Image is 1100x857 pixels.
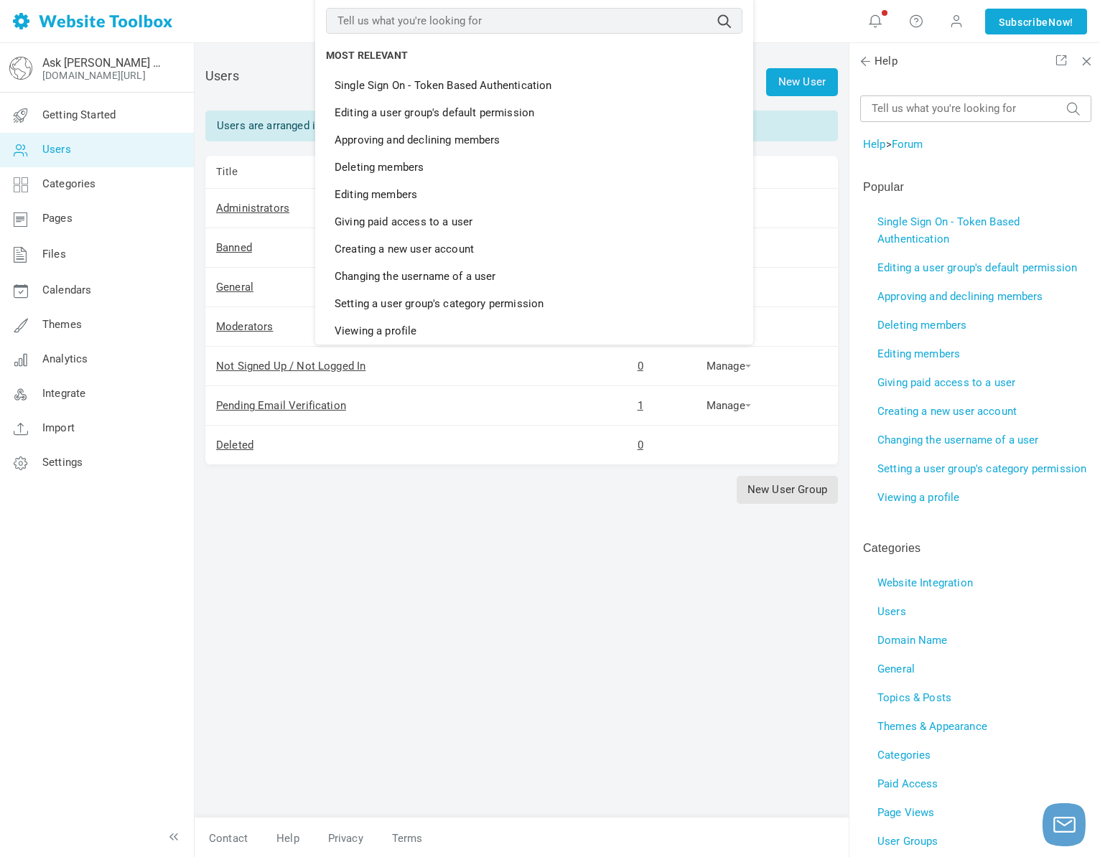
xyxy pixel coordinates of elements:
a: Changing the username of a user [326,263,742,290]
span: Getting Started [42,108,116,121]
span: Back [858,54,872,68]
input: Tell us what you're looking for [326,8,742,34]
span: Integrate [42,387,85,400]
a: Page Views [877,806,935,819]
a: [DOMAIN_NAME][URL] [42,70,146,81]
a: Editing members [877,347,960,360]
a: Editing members [326,181,742,208]
a: Pending Email Verification [216,399,346,412]
span: Settings [42,456,83,469]
a: Single Sign On - Token Based Authentication [877,215,1020,245]
a: Viewing a profile [877,491,960,504]
a: Help [262,826,314,851]
a: Deleted [216,439,253,451]
td: > [860,133,1091,156]
a: Ask [PERSON_NAME] & [PERSON_NAME] [42,56,167,70]
a: Editing a user group's default permission [326,99,742,126]
a: 0 [638,360,643,373]
a: Single Sign On - Token Based Authentication [326,72,742,99]
a: Approving and declining members [877,290,1043,303]
a: Categories [877,749,931,762]
a: Setting a user group's category permission [877,462,1086,475]
a: Forum [892,138,923,151]
a: Domain Name [877,634,948,647]
a: Contact [195,826,262,851]
span: Now! [1048,14,1073,30]
span: Themes [42,318,82,331]
a: Manage [707,399,751,412]
p: Popular [863,179,1089,196]
a: Administrators [216,202,289,215]
a: Paid Access [877,777,938,790]
a: Editing a user group's default permission [877,261,1077,274]
a: 1 [638,399,643,412]
a: Giving paid access to a user [877,376,1015,389]
a: Banned [216,241,252,254]
a: Not Signed Up / Not Logged In [216,360,365,373]
a: Approving and declining members [326,126,742,154]
span: Files [42,248,66,261]
a: Moderators [216,320,274,333]
img: globe-icon.png [9,57,32,80]
a: SubscribeNow! [985,9,1087,34]
a: 0 [638,439,643,451]
td: Title [205,156,585,189]
span: Analytics [42,352,88,365]
input: Tell us what you're looking for [860,95,1091,122]
a: Viewing a profile [326,317,742,345]
a: Website Integration [877,576,973,589]
a: Creating a new user account [877,405,1017,418]
a: General [216,281,253,294]
a: Help [863,138,886,151]
a: User Groups [877,835,938,848]
a: Themes & Appearance [877,720,987,733]
button: Launch chat [1043,803,1086,846]
span: Calendars [42,284,91,296]
a: Changing the username of a user [877,434,1039,446]
a: Creating a new user account [326,235,742,263]
a: Terms [378,826,423,851]
span: Users [205,68,239,83]
span: Help [860,54,898,69]
a: Manage [707,360,751,373]
a: Topics & Posts [877,691,951,704]
a: Deleting members [877,319,966,332]
div: Users are arranged into groups which allow you to set custom permissions. [205,111,838,141]
span: Users [42,143,71,156]
a: Users [877,605,906,618]
span: Pages [42,212,73,225]
a: Privacy [314,826,378,851]
a: New User Group [737,476,838,504]
a: Deleting members [326,154,742,181]
span: Import [42,421,75,434]
a: General [877,662,915,675]
p: Categories [863,540,1089,557]
a: Setting a user group's category permission [326,290,742,317]
a: Giving paid access to a user [326,208,742,235]
h6: MOST RELEVANT [326,50,742,62]
span: Categories [42,177,96,190]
